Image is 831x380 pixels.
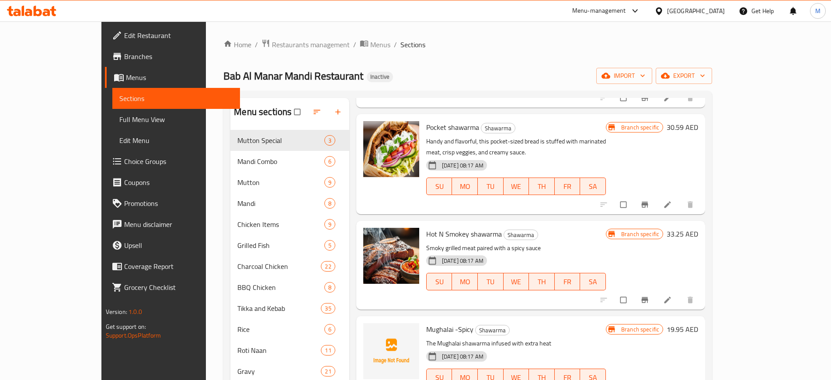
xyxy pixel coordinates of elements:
[452,273,478,290] button: MO
[504,273,529,290] button: WE
[237,135,324,146] span: Mutton Special
[663,200,674,209] a: Edit menu item
[105,172,240,193] a: Coupons
[307,102,328,122] span: Sort sections
[261,39,350,50] a: Restaurants management
[656,68,712,84] button: export
[105,151,240,172] a: Choice Groups
[106,321,146,332] span: Get support on:
[438,257,487,265] span: [DATE] 08:17 AM
[580,273,606,290] button: SA
[324,219,335,230] div: items
[615,292,633,308] span: Select to update
[230,256,349,277] div: Charcoal Chicken22
[455,275,474,288] span: MO
[476,325,509,335] span: Shawarma
[363,121,419,177] img: Pocket shawarma
[105,25,240,46] a: Edit Restaurant
[124,219,233,230] span: Menu disclaimer
[360,39,390,50] a: Menus
[635,195,656,214] button: Branch-specific-item
[237,261,321,272] span: Charcoal Chicken
[394,39,397,50] li: /
[124,261,233,272] span: Coverage Report
[438,352,487,361] span: [DATE] 08:17 AM
[635,290,656,310] button: Branch-specific-item
[237,156,324,167] span: Mandi Combo
[237,219,324,230] span: Chicken Items
[507,180,526,193] span: WE
[105,277,240,298] a: Grocery Checklist
[618,325,663,334] span: Branch specific
[481,123,515,133] div: Shawarma
[119,135,233,146] span: Edit Menu
[124,198,233,209] span: Promotions
[438,161,487,170] span: [DATE] 08:17 AM
[325,157,335,166] span: 6
[325,220,335,229] span: 9
[230,298,349,319] div: Tikka and Kebab35
[324,177,335,188] div: items
[321,346,334,355] span: 11
[289,104,307,120] span: Select all sections
[223,66,363,86] span: Bab Al Manar Mandi Restaurant
[324,198,335,209] div: items
[367,73,393,80] span: Inactive
[426,227,502,241] span: Hot N Smokey shawarma
[615,90,633,106] span: Select to update
[663,94,674,102] a: Edit menu item
[430,275,449,288] span: SU
[363,228,419,284] img: Hot N Smokey shawarma
[353,39,356,50] li: /
[112,88,240,109] a: Sections
[681,88,702,108] button: delete
[325,325,335,334] span: 6
[580,178,606,195] button: SA
[325,283,335,292] span: 8
[105,46,240,67] a: Branches
[105,256,240,277] a: Coverage Report
[105,67,240,88] a: Menus
[119,114,233,125] span: Full Menu View
[124,51,233,62] span: Branches
[532,180,551,193] span: TH
[603,70,645,81] span: import
[325,136,335,145] span: 3
[234,105,292,119] h2: Menu sections
[426,338,606,349] p: The Mughalai shawarma infused with extra heat
[555,178,581,195] button: FR
[400,39,425,50] span: Sections
[584,180,602,193] span: SA
[681,195,702,214] button: delete
[124,30,233,41] span: Edit Restaurant
[584,275,602,288] span: SA
[237,177,324,188] span: Mutton
[321,304,334,313] span: 35
[504,178,529,195] button: WE
[272,39,350,50] span: Restaurants management
[230,214,349,235] div: Chicken Items9
[321,261,335,272] div: items
[321,367,334,376] span: 21
[618,230,663,238] span: Branch specific
[230,319,349,340] div: Rice6
[596,68,652,84] button: import
[618,123,663,132] span: Branch specific
[237,303,321,314] span: Tikka and Kebab
[237,198,324,209] span: Mandi
[430,180,449,193] span: SU
[504,230,538,240] span: Shawarma
[237,240,324,251] span: Grilled Fish
[237,345,321,356] div: Roti Naan
[106,306,127,317] span: Version:
[124,240,233,251] span: Upsell
[237,366,321,377] span: Gravy
[555,273,581,290] button: FR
